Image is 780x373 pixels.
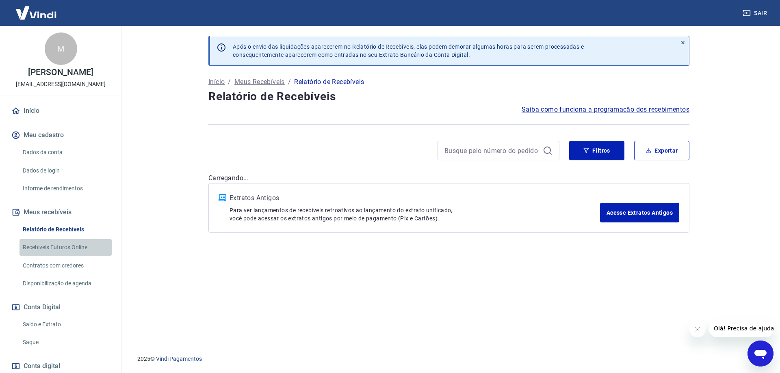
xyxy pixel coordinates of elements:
[10,126,112,144] button: Meu cadastro
[19,162,112,179] a: Dados de login
[208,77,225,87] a: Início
[45,32,77,65] div: M
[19,275,112,292] a: Disponibilização de agenda
[634,141,689,160] button: Exportar
[19,221,112,238] a: Relatório de Recebíveis
[444,144,539,157] input: Busque pelo número do pedido
[522,105,689,114] a: Saiba como funciona a programação dos recebimentos
[10,0,63,25] img: Vindi
[569,141,624,160] button: Filtros
[689,321,706,337] iframe: Fechar mensagem
[10,298,112,316] button: Conta Digital
[156,356,202,362] a: Vindi Pagamentos
[19,334,112,351] a: Saque
[16,80,106,88] p: [EMAIL_ADDRESS][DOMAIN_NAME]
[600,203,679,222] a: Acesse Extratos Antigos
[10,203,112,221] button: Meus recebíveis
[19,239,112,256] a: Recebíveis Futuros Online
[5,6,68,12] span: Olá! Precisa de ajuda?
[234,77,285,87] a: Meus Recebíveis
[28,68,93,77] p: [PERSON_NAME]
[19,316,112,333] a: Saldo e Extrato
[19,257,112,274] a: Contratos com credores
[137,355,760,363] p: 2025 ©
[709,319,773,337] iframe: Mensagem da empresa
[288,77,291,87] p: /
[208,173,689,183] p: Carregando...
[741,6,770,21] button: Sair
[228,77,231,87] p: /
[294,77,364,87] p: Relatório de Recebíveis
[24,360,60,372] span: Conta digital
[219,194,226,201] img: ícone
[230,193,600,203] p: Extratos Antigos
[747,341,773,367] iframe: Botão para abrir a janela de mensagens
[19,144,112,161] a: Dados da conta
[19,180,112,197] a: Informe de rendimentos
[10,102,112,120] a: Início
[233,43,584,59] p: Após o envio das liquidações aparecerem no Relatório de Recebíveis, elas podem demorar algumas ho...
[208,88,689,105] h4: Relatório de Recebíveis
[230,206,600,222] p: Para ver lançamentos de recebíveis retroativos ao lançamento do extrato unificado, você pode aces...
